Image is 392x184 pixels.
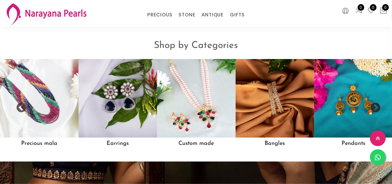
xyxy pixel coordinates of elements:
[236,138,314,150] h5: Bangles
[370,4,377,11] span: 0
[358,4,364,11] span: 0
[230,10,245,20] a: GIFTS
[147,10,172,20] a: PRECIOUS
[370,103,376,109] button: Next
[367,7,375,15] a: 0
[16,103,22,109] button: Previous
[236,59,314,138] img: Bangles
[79,138,157,150] h5: Earrings
[380,7,387,15] button: 0
[382,4,389,11] span: 0
[79,59,157,138] img: Earrings
[355,7,363,15] a: 0
[157,138,236,150] h5: Custom made
[178,10,195,20] a: STONE
[157,59,236,138] img: Custom made
[202,10,224,20] a: ANTIQUE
